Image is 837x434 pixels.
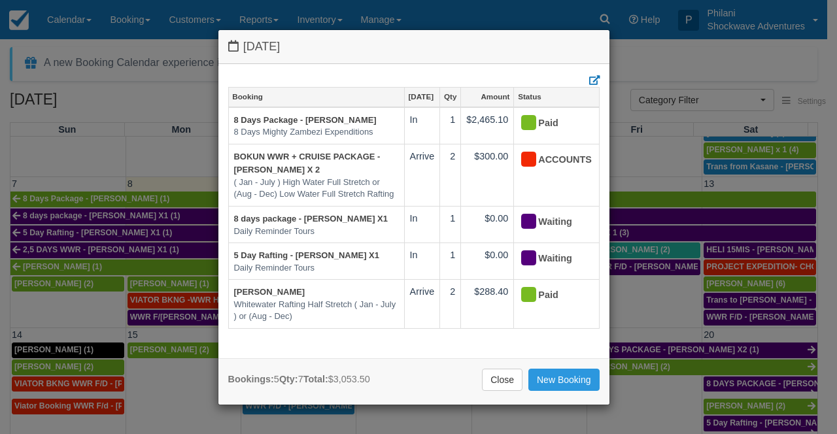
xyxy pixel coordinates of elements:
a: [DATE] [405,88,440,106]
a: Booking [229,88,404,106]
a: Close [482,369,522,391]
a: BOKUN WWR + CRUISE PACKAGE - [PERSON_NAME] X 2 [234,152,381,175]
a: Status [514,88,598,106]
td: $288.40 [461,280,514,329]
td: $0.00 [461,243,514,280]
a: Qty [440,88,460,106]
a: 8 days package - [PERSON_NAME] X1 [234,214,388,224]
td: $2,465.10 [461,107,514,144]
td: Arrive [404,144,440,206]
h4: [DATE] [228,40,600,54]
em: Daily Reminder Tours [234,262,399,275]
td: In [404,107,440,144]
em: 8 Days Mighty Zambezi Expenditions [234,126,399,139]
td: 1 [440,107,461,144]
em: ( Jan - July ) High Water Full Stretch or (Aug - Dec) Low Water Full Stretch Rafting [234,176,399,201]
em: Daily Reminder Tours [234,225,399,238]
strong: Qty: [279,374,298,384]
a: 5 Day Rafting - [PERSON_NAME] X1 [234,250,379,260]
a: 8 Days Package - [PERSON_NAME] [234,115,377,125]
td: $300.00 [461,144,514,206]
td: 2 [440,144,461,206]
div: Waiting [519,212,582,233]
div: Paid [519,113,582,134]
div: Paid [519,285,582,306]
strong: Bookings: [228,374,274,384]
div: 5 7 $3,053.50 [228,373,370,386]
div: ACCOUNTS [519,150,582,171]
td: In [404,206,440,242]
td: In [404,243,440,280]
td: 1 [440,206,461,242]
td: 2 [440,280,461,329]
td: 1 [440,243,461,280]
td: $0.00 [461,206,514,242]
a: Amount [461,88,513,106]
em: Whitewater Rafting Half Stretch ( Jan - July ) or (Aug - Dec) [234,299,399,323]
div: Waiting [519,248,582,269]
td: Arrive [404,280,440,329]
a: [PERSON_NAME] [234,287,305,297]
a: New Booking [528,369,600,391]
strong: Total: [303,374,328,384]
